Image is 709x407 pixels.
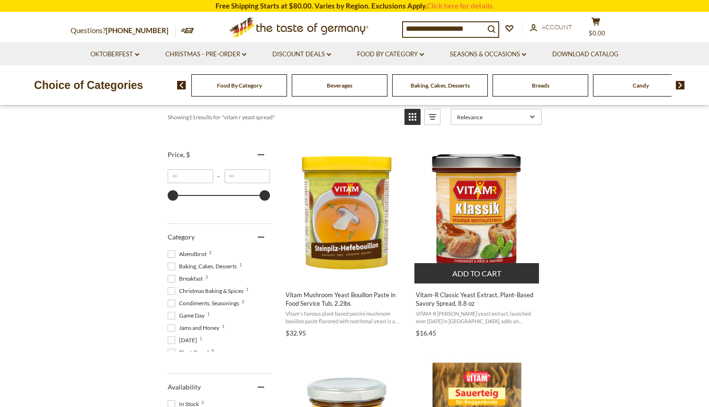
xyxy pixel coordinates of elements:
a: Breads [532,82,549,89]
span: Relevance [457,114,527,121]
a: Sort options [451,109,542,125]
span: Plant-Based [168,348,212,357]
a: Discount Deals [272,49,331,60]
span: $16.45 [416,329,436,337]
span: 2 [209,250,212,255]
a: Seasons & Occasions [450,49,526,60]
button: $0.00 [582,17,610,41]
span: Breakfast [168,274,206,283]
a: Download Catalog [552,49,619,60]
span: – [213,173,224,180]
input: Minimum value [168,169,213,183]
img: previous arrow [177,81,186,89]
span: Account [542,23,572,31]
a: Vitam Mushroom Yeast Bouillon Paste in Food Service Tub, 2.2lbs [284,142,410,340]
span: VITAM-R [PERSON_NAME] yeast extract, launched over [DATE] in [GEOGRAPHIC_DATA], adds an aromatic ... [416,310,538,325]
span: Condiments, Seasonings [168,299,242,308]
span: 1 [199,336,202,341]
span: Abendbrot [168,250,209,258]
p: Questions? [71,25,176,37]
a: Click here for details. [427,1,494,10]
span: , $ [183,150,190,159]
a: Food By Category [217,82,262,89]
a: View grid mode [404,109,421,125]
span: Vitam's famous plant based porcini mushroom bouillon paste flavored with nutritonal yeast is a co... [286,310,408,325]
span: 1 [207,311,210,316]
a: Vitam-R Classic Yeast Extract, Plant-Based Savory Spread, 8.8 oz [414,142,540,340]
b: 11 [189,114,196,121]
a: View list mode [424,109,440,125]
a: Food By Category [357,49,424,60]
a: [PHONE_NUMBER] [106,26,169,35]
span: Price [168,150,190,159]
a: Candy [633,82,649,89]
span: 9 [211,348,214,353]
a: Christmas - PRE-ORDER [165,49,246,60]
span: Availability [168,383,201,391]
span: [DATE] [168,336,200,345]
span: 3 [205,274,208,279]
input: Maximum value [224,169,270,183]
span: Category [168,233,195,241]
div: Showing results for " " [168,109,397,125]
span: $32.95 [286,329,306,337]
span: Game Day [168,311,207,320]
img: Vitam-R Classic Yeast Extract, Plant-Based Savory Spread, 8.8 oz [414,150,540,275]
span: Christmas Baking & Spices [168,287,246,295]
span: Vitam-R Classic Yeast Extract, Plant-Based Savory Spread, 8.8 oz [416,291,538,308]
img: next arrow [676,81,685,89]
a: Baking, Cakes, Desserts [411,82,470,89]
span: 1 [222,324,224,328]
a: Account [530,22,572,33]
span: 1 [246,287,249,292]
span: Jams and Honey [168,324,222,332]
span: 5 [201,400,204,405]
button: Add to cart [414,263,539,283]
img: Vitam Mushroom Yeast Bouillon Paste in Food Service Tub, 2.2lbs [284,150,410,275]
span: 3 [242,299,244,304]
span: $0.00 [589,29,605,37]
span: Vitam Mushroom Yeast Bouillon Paste in Food Service Tub, 2.2lbs [286,291,408,308]
a: Beverages [327,82,352,89]
span: 1 [239,262,242,267]
span: Baking, Cakes, Desserts [168,262,240,271]
a: Oktoberfest [90,49,139,60]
